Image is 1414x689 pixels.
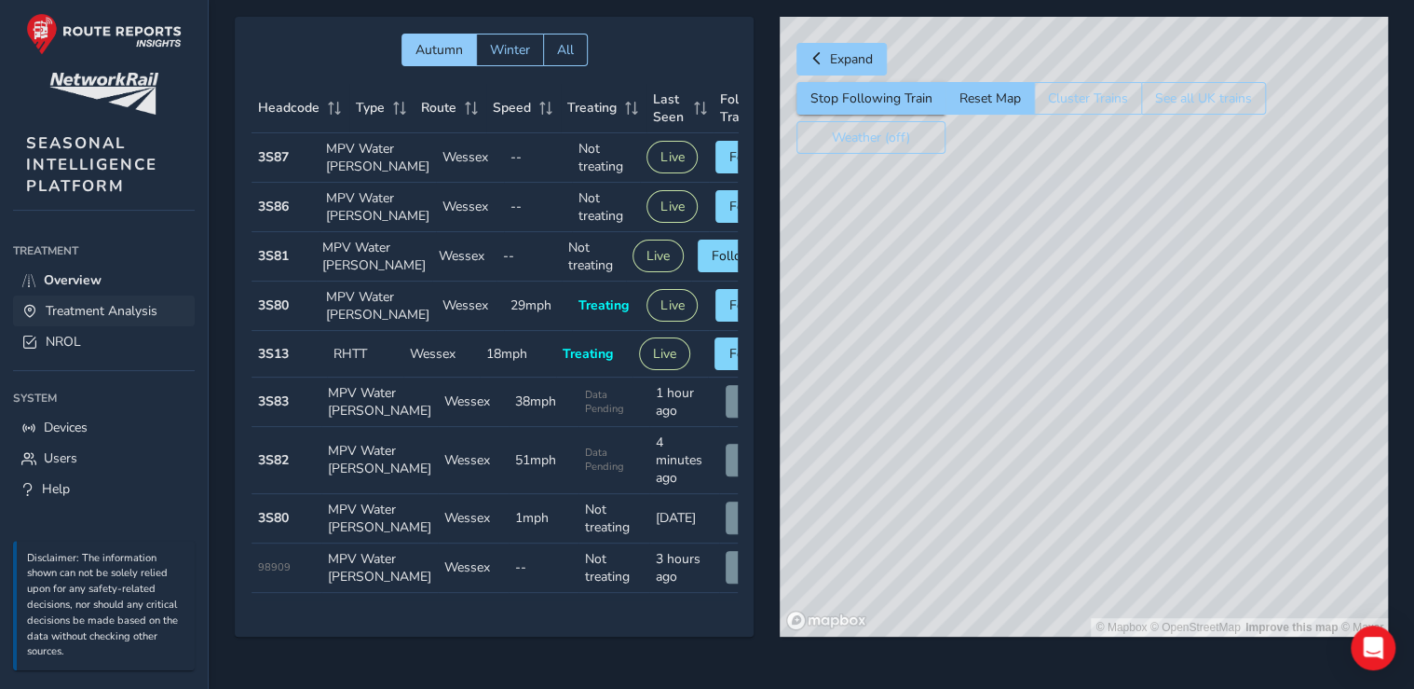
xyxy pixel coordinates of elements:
td: 4 minutes ago [649,427,720,494]
span: Autumn [415,41,463,59]
td: Wessex [436,183,504,232]
button: Reset Map [945,82,1034,115]
button: View [726,385,783,418]
strong: 3S13 [258,345,289,363]
span: Data Pending [585,388,643,416]
span: Treatment Analysis [46,302,157,320]
td: 51mph [509,427,579,494]
button: Live [639,338,690,370]
td: Not treating [578,544,649,593]
td: 3 hours ago [649,544,720,593]
button: Live [632,240,684,272]
span: Treating [578,296,629,314]
td: Wessex [403,331,480,378]
td: 1 hour ago [649,378,720,427]
img: customer logo [49,73,158,115]
span: Expand [830,50,873,68]
td: Wessex [438,378,509,427]
td: 38mph [509,378,579,427]
td: 18mph [480,331,556,378]
a: NROL [13,326,195,357]
span: Data Pending [585,446,643,474]
td: Wessex [436,282,504,331]
td: MPV Water [PERSON_NAME] [320,282,436,331]
td: -- [509,593,579,642]
strong: 3S83 [258,393,289,410]
td: -- [504,183,572,232]
button: Weather (off) [796,121,945,154]
button: Autumn [401,34,476,66]
span: Treating [567,99,617,117]
button: See all UK trains [1141,82,1266,115]
span: Help [42,480,70,498]
td: Not treating [578,593,649,642]
td: 1mph [509,494,579,544]
span: Follow [729,296,770,314]
span: NROL [46,333,81,351]
strong: 3S81 [258,247,289,265]
td: -- [496,232,561,282]
span: Route [421,99,456,117]
span: Last Seen [653,90,687,126]
button: Winter [476,34,543,66]
p: Disclaimer: The information shown can not be solely relied upon for any safety-related decisions,... [27,551,185,661]
button: Live [646,289,698,322]
span: Devices [44,419,88,436]
td: MPV Water [PERSON_NAME] [321,544,438,593]
td: MPV Water [PERSON_NAME] [321,593,438,642]
span: Treating [563,345,613,363]
td: 29mph [504,282,572,331]
button: Follow [715,190,784,223]
span: Follow [729,198,770,215]
button: Cluster Trains [1034,82,1141,115]
td: Not treating [572,133,640,183]
span: All [557,41,574,59]
button: Follow [714,338,783,370]
a: Overview [13,265,195,296]
img: rr logo [26,13,182,55]
td: Wessex [438,544,509,593]
a: Users [13,443,195,474]
span: Type [356,99,385,117]
span: Winter [490,41,530,59]
button: Follow [715,289,784,322]
td: Not treating [562,232,626,282]
a: Devices [13,412,195,443]
strong: 3S87 [258,148,289,166]
td: MPV Water [PERSON_NAME] [316,232,432,282]
span: Following [712,247,770,265]
button: Expand [796,43,887,76]
strong: 3S82 [258,451,289,469]
button: Live [646,190,698,223]
td: Wessex [438,494,509,544]
div: System [13,384,195,412]
div: Open Intercom Messenger [1351,626,1395,670]
button: Stop Following Train [796,82,945,115]
td: Wessex [438,593,509,642]
strong: 3S80 [258,296,289,314]
td: -- [504,133,572,183]
td: MPV Water [PERSON_NAME] [321,427,438,494]
td: MPV Water [PERSON_NAME] [320,133,436,183]
button: View [726,444,783,476]
button: Follow [715,141,784,173]
span: 98909 [258,560,291,574]
td: Not treating [578,494,649,544]
strong: 3S86 [258,198,289,215]
span: Follow [728,345,769,363]
span: Speed [493,99,531,117]
button: Live [646,141,698,173]
td: 4 hours ago [649,593,720,642]
span: Headcode [258,99,320,117]
td: MPV Water [PERSON_NAME] [321,378,438,427]
span: Follow [729,148,770,166]
a: Help [13,474,195,504]
div: Treatment [13,237,195,265]
a: Treatment Analysis [13,296,195,326]
td: RHTT [327,331,403,378]
td: -- [509,544,579,593]
span: Users [44,449,77,467]
td: MPV Water [PERSON_NAME] [320,183,436,232]
td: Not treating [572,183,640,232]
td: Wessex [432,232,496,282]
